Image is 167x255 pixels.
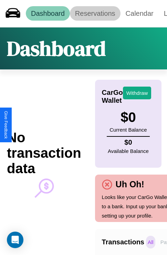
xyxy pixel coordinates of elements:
[3,111,8,139] div: Give Feedback
[102,89,123,104] h4: CarGo Wallet
[7,232,23,248] div: Open Intercom Messenger
[123,87,152,99] button: Withdraw
[102,238,144,246] h4: Transactions
[112,179,148,189] h4: Uh Oh!
[109,110,147,125] h3: $ 0
[108,138,149,146] h4: $ 0
[70,6,121,21] a: Reservations
[26,6,70,21] a: Dashboard
[121,6,159,21] a: Calendar
[108,146,149,156] p: Available Balance
[146,236,155,248] p: All
[7,34,106,63] h1: Dashboard
[109,125,147,134] p: Current Balance
[7,130,81,176] h2: No transaction data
